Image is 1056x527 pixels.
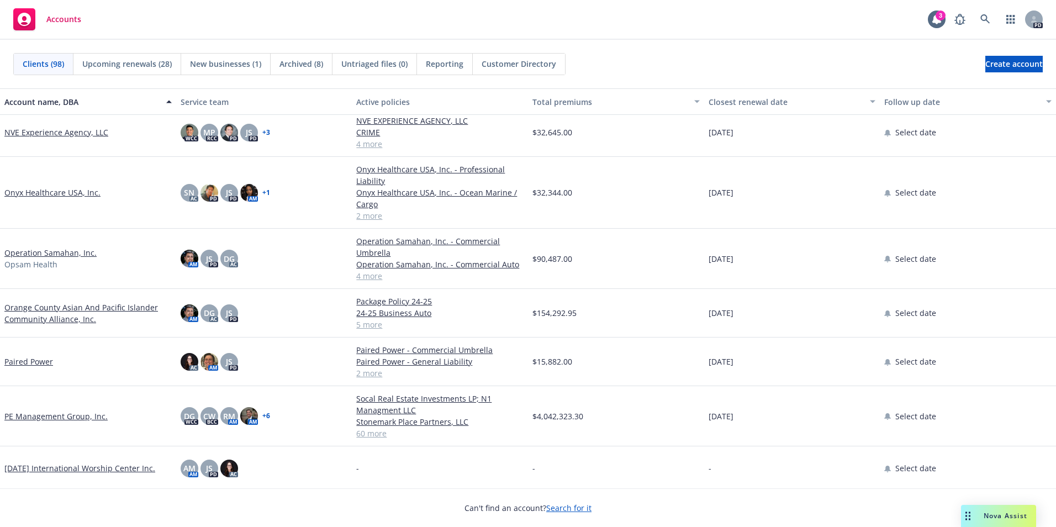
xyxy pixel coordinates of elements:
[190,58,261,70] span: New businesses (1)
[985,56,1043,72] a: Create account
[356,356,524,367] a: Paired Power - General Liability
[204,307,215,319] span: DG
[226,307,233,319] span: JS
[936,10,946,20] div: 3
[200,184,218,202] img: photo
[262,413,270,419] a: + 6
[226,187,233,198] span: JS
[240,407,258,425] img: photo
[709,127,733,138] span: [DATE]
[709,307,733,319] span: [DATE]
[220,124,238,141] img: photo
[974,8,996,30] a: Search
[709,410,733,422] span: [DATE]
[949,8,971,30] a: Report a Bug
[4,127,108,138] a: NVE Experience Agency, LLC
[356,187,524,210] a: Onyx Healthcare USA, Inc. - Ocean Marine / Cargo
[9,4,86,35] a: Accounts
[183,462,196,474] span: AM
[82,58,172,70] span: Upcoming renewals (28)
[4,410,108,422] a: PE Management Group, Inc.
[985,54,1043,75] span: Create account
[220,460,238,477] img: photo
[181,250,198,267] img: photo
[356,393,524,416] a: Socal Real Estate Investments LP; N1 Managment LLC
[532,187,572,198] span: $32,344.00
[356,416,524,428] a: Stonemark Place Partners, LLC
[356,367,524,379] a: 2 more
[181,124,198,141] img: photo
[895,462,936,474] span: Select date
[961,505,975,527] div: Drag to move
[895,410,936,422] span: Select date
[880,88,1056,115] button: Follow up date
[356,270,524,282] a: 4 more
[184,410,195,422] span: DG
[4,356,53,367] a: Paired Power
[4,187,101,198] a: Onyx Healthcare USA, Inc.
[709,187,733,198] span: [DATE]
[895,127,936,138] span: Select date
[181,353,198,371] img: photo
[709,462,711,474] span: -
[356,115,524,127] a: NVE EXPERIENCE AGENCY, LLC
[262,189,270,196] a: + 1
[709,253,733,265] span: [DATE]
[356,462,359,474] span: -
[356,307,524,319] a: 24-25 Business Auto
[709,356,733,367] span: [DATE]
[240,184,258,202] img: photo
[884,96,1039,108] div: Follow up date
[356,259,524,270] a: Operation Samahan, Inc. - Commercial Auto
[704,88,880,115] button: Closest renewal date
[356,235,524,259] a: Operation Samahan, Inc. - Commercial Umbrella
[203,127,215,138] span: MP
[532,253,572,265] span: $90,487.00
[352,88,528,115] button: Active policies
[709,96,864,108] div: Closest renewal date
[356,344,524,356] a: Paired Power - Commercial Umbrella
[224,253,235,265] span: DG
[356,428,524,439] a: 60 more
[1000,8,1022,30] a: Switch app
[262,129,270,136] a: + 3
[4,302,172,325] a: Orange County Asian And Pacific Islander Community Alliance, Inc.
[528,88,704,115] button: Total premiums
[356,164,524,187] a: Onyx Healthcare USA, Inc. - Professional Liability
[356,96,524,108] div: Active policies
[356,138,524,150] a: 4 more
[4,462,155,474] a: [DATE] International Worship Center Inc.
[223,410,235,422] span: RM
[184,187,194,198] span: SN
[23,58,64,70] span: Clients (98)
[176,88,352,115] button: Service team
[181,96,348,108] div: Service team
[532,307,577,319] span: $154,292.95
[181,304,198,322] img: photo
[4,259,57,270] span: Opsam Health
[4,96,160,108] div: Account name, DBA
[4,247,97,259] a: Operation Samahan, Inc.
[895,307,936,319] span: Select date
[895,187,936,198] span: Select date
[226,356,233,367] span: JS
[532,356,572,367] span: $15,882.00
[203,410,215,422] span: CW
[356,296,524,307] a: Package Policy 24-25
[279,58,323,70] span: Archived (8)
[356,319,524,330] a: 5 more
[356,127,524,138] a: CRIME
[356,210,524,222] a: 2 more
[546,503,592,513] a: Search for it
[532,96,688,108] div: Total premiums
[532,410,583,422] span: $4,042,323.30
[961,505,1036,527] button: Nova Assist
[464,502,592,514] span: Can't find an account?
[206,253,213,265] span: JS
[895,356,936,367] span: Select date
